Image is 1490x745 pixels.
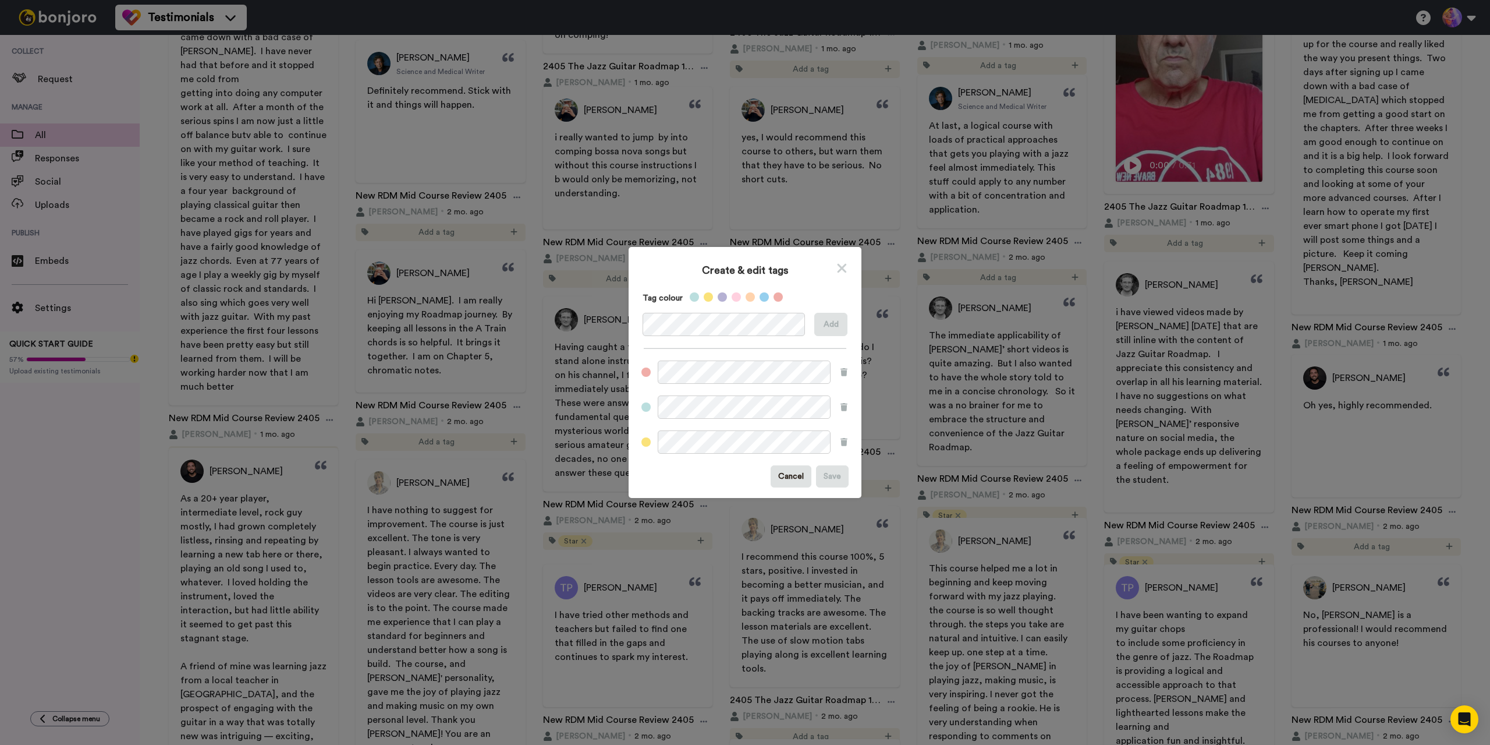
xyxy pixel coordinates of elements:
button: Cancel [771,465,811,488]
button: Save [816,465,849,488]
label: Tag colour [643,292,687,305]
div: Open Intercom Messenger [1450,705,1478,733]
button: Add [814,313,847,336]
p: Create & edit tags [702,262,789,278]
